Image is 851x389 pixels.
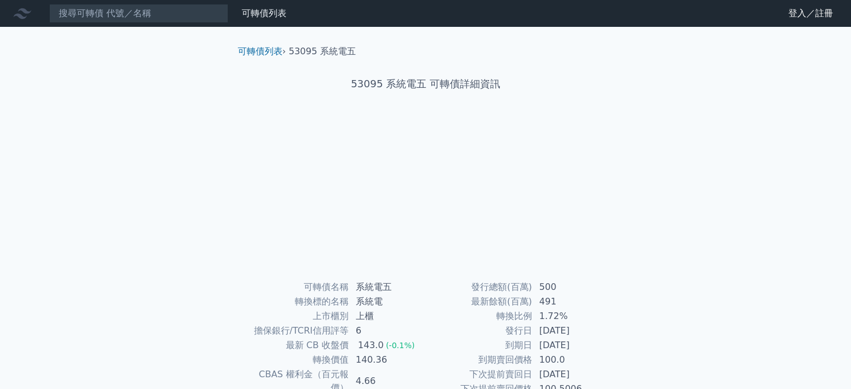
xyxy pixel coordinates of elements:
[533,280,609,294] td: 500
[356,339,386,352] div: 143.0
[426,324,533,338] td: 發行日
[349,353,426,367] td: 140.36
[289,45,356,58] li: 53095 系統電五
[426,294,533,309] td: 最新餘額(百萬)
[238,45,286,58] li: ›
[533,367,609,382] td: [DATE]
[349,280,426,294] td: 系統電五
[229,76,623,92] h1: 53095 系統電五 可轉債詳細資訊
[238,46,283,57] a: 可轉債列表
[49,4,228,23] input: 搜尋可轉債 代號／名稱
[349,309,426,324] td: 上櫃
[242,338,349,353] td: 最新 CB 收盤價
[349,294,426,309] td: 系統電
[426,338,533,353] td: 到期日
[779,4,842,22] a: 登入／註冊
[533,353,609,367] td: 100.0
[426,309,533,324] td: 轉換比例
[242,8,286,18] a: 可轉債列表
[533,309,609,324] td: 1.72%
[533,338,609,353] td: [DATE]
[426,353,533,367] td: 到期賣回價格
[242,280,349,294] td: 可轉債名稱
[242,324,349,338] td: 擔保銀行/TCRI信用評等
[242,309,349,324] td: 上市櫃別
[426,280,533,294] td: 發行總額(百萬)
[349,324,426,338] td: 6
[242,353,349,367] td: 轉換價值
[386,341,415,350] span: (-0.1%)
[533,294,609,309] td: 491
[242,294,349,309] td: 轉換標的名稱
[426,367,533,382] td: 下次提前賣回日
[533,324,609,338] td: [DATE]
